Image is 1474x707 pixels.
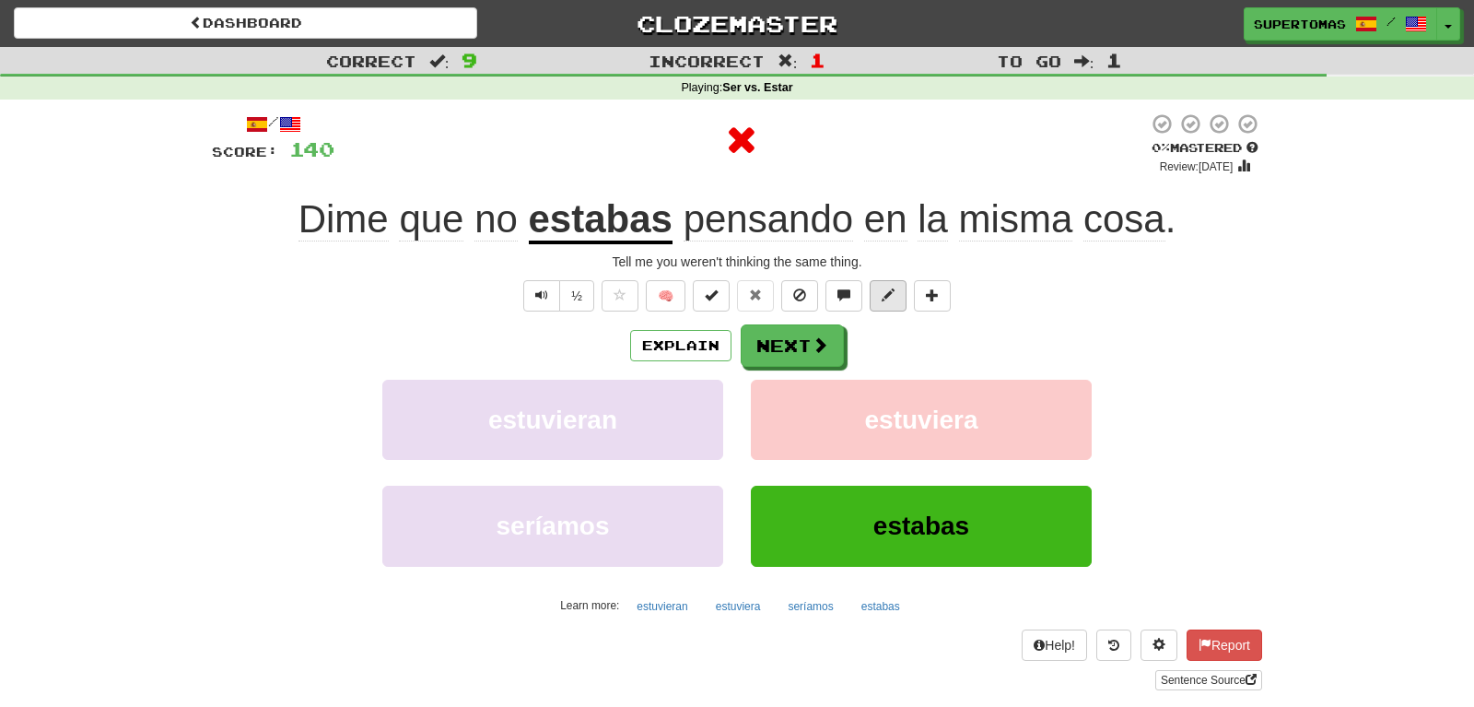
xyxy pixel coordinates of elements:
[1152,140,1170,155] span: 0 %
[781,280,818,312] button: Ignore sentence (alt+i)
[1074,53,1094,69] span: :
[722,81,792,94] strong: Ser vs. Estar
[959,197,1073,242] span: misma
[751,486,1092,566] button: estabas
[706,593,771,620] button: estuviera
[382,486,723,566] button: seríamos
[741,324,844,367] button: Next
[778,593,843,620] button: seríamos
[1155,670,1262,690] a: Sentence Source
[997,52,1061,70] span: To go
[505,7,968,40] a: Clozemaster
[289,137,334,160] span: 140
[559,280,594,312] button: ½
[825,280,862,312] button: Discuss sentence (alt+u)
[602,280,638,312] button: Favorite sentence (alt+f)
[751,380,1092,460] button: estuviera
[870,280,907,312] button: Edit sentence (alt+d)
[778,53,798,69] span: :
[474,197,518,242] span: no
[649,52,765,70] span: Incorrect
[737,280,774,312] button: Reset to 0% Mastered (alt+r)
[1106,49,1122,71] span: 1
[523,280,560,312] button: Play sentence audio (ctl+space)
[810,49,825,71] span: 1
[382,380,723,460] button: estuvieran
[560,599,619,612] small: Learn more:
[488,406,617,434] span: estuvieran
[1244,7,1437,41] a: SuperTomas /
[918,197,948,242] span: la
[462,49,477,71] span: 9
[873,512,969,540] span: estabas
[865,406,978,434] span: estuviera
[520,280,594,312] div: Text-to-speech controls
[212,253,1262,271] div: Tell me you weren't thinking the same thing.
[1148,140,1262,157] div: Mastered
[673,197,1176,242] span: .
[399,197,463,242] span: que
[646,280,685,312] button: 🧠
[212,112,334,136] div: /
[693,280,730,312] button: Set this sentence to 100% Mastered (alt+m)
[326,52,416,70] span: Correct
[630,330,731,361] button: Explain
[1096,630,1131,661] button: Round history (alt+y)
[864,197,907,242] span: en
[1083,197,1165,242] span: cosa
[1254,16,1346,32] span: SuperTomas
[914,280,951,312] button: Add to collection (alt+a)
[529,197,673,244] u: estabas
[429,53,450,69] span: :
[1160,160,1234,173] small: Review: [DATE]
[212,144,278,159] span: Score:
[1187,630,1262,661] button: Report
[626,593,697,620] button: estuvieran
[298,197,389,242] span: Dime
[1386,15,1396,28] span: /
[684,197,854,242] span: pensando
[14,7,477,39] a: Dashboard
[1022,630,1087,661] button: Help!
[497,512,610,540] span: seríamos
[851,593,910,620] button: estabas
